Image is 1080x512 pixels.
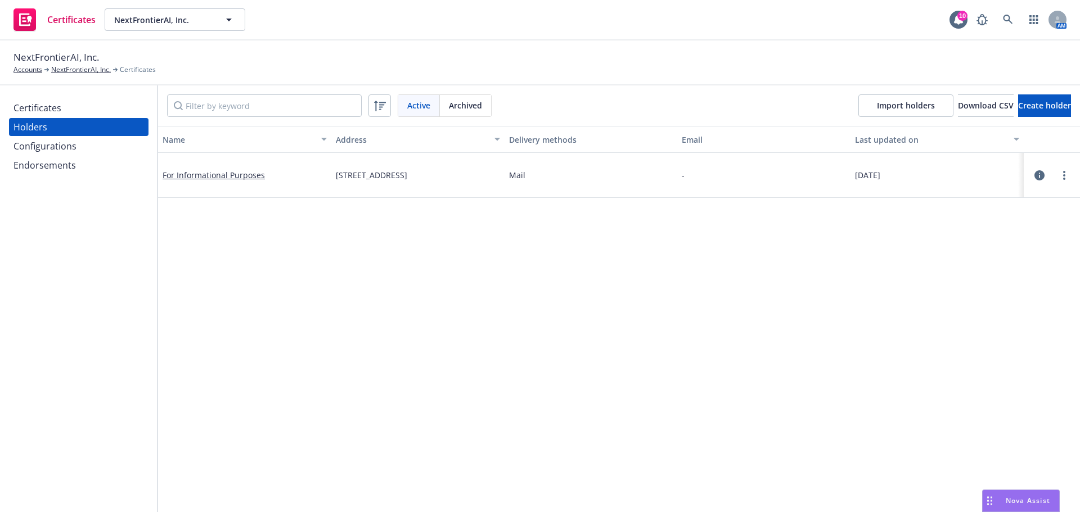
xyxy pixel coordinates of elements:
a: Switch app [1023,8,1045,31]
button: NextFrontierAI, Inc. [105,8,245,31]
span: Nova Assist [1006,496,1050,505]
div: Last updated on [855,134,1007,146]
span: [STREET_ADDRESS] [336,169,407,181]
div: Mail [509,169,673,181]
button: Last updated on [850,126,1024,153]
a: Endorsements [9,156,148,174]
a: Certificates [9,4,100,35]
button: Nova Assist [982,490,1060,512]
button: Delivery methods [505,126,678,153]
div: - [682,169,685,181]
button: Download CSV [958,94,1014,117]
span: Certificates [120,65,156,75]
input: Filter by keyword [167,94,362,117]
div: Delivery methods [509,134,673,146]
a: Configurations [9,137,148,155]
div: Endorsements [13,156,76,174]
a: more [1057,169,1071,182]
a: Certificates [9,99,148,117]
span: Certificates [47,15,96,24]
span: Archived [449,99,482,111]
span: NextFrontierAI, Inc. [13,50,99,65]
div: Configurations [13,137,76,155]
button: Address [331,126,505,153]
div: Email [682,134,846,146]
div: Holders [13,118,47,136]
a: Report a Bug [971,8,993,31]
a: Accounts [13,65,42,75]
button: Email [677,126,850,153]
div: Certificates [13,99,61,117]
a: NextFrontierAI, Inc. [51,65,111,75]
button: Create holder [1018,94,1071,117]
div: [DATE] [855,169,1019,181]
div: Drag to move [983,490,997,511]
span: Active [407,99,430,111]
div: Address [336,134,488,146]
span: Create holder [1018,100,1071,111]
div: 10 [957,11,967,21]
button: Name [158,126,331,153]
div: Name [163,134,314,146]
span: NextFrontierAI, Inc. [114,14,211,26]
a: Search [997,8,1019,31]
a: For Informational Purposes [163,170,265,180]
a: Holders [9,118,148,136]
a: Import holders [858,94,953,117]
span: Import holders [877,100,935,111]
span: Download CSV [958,100,1014,111]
